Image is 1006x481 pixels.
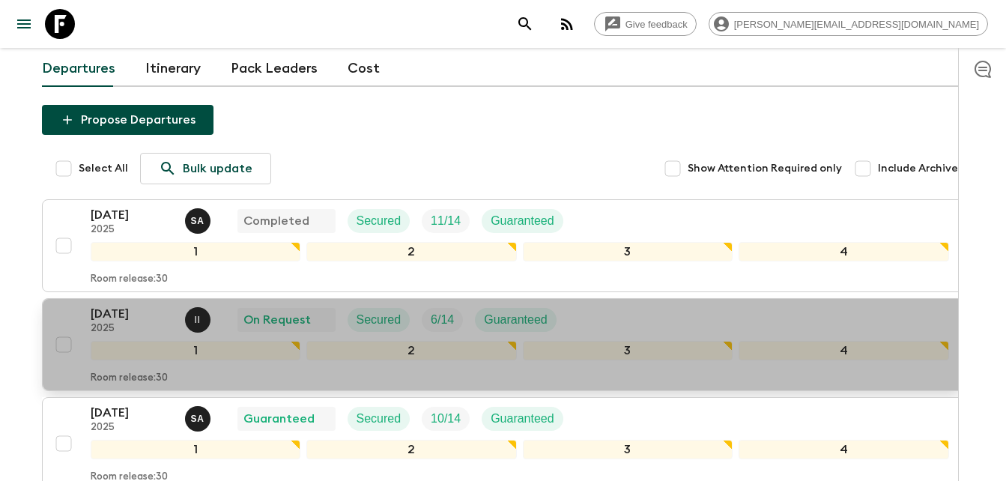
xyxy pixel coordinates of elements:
div: Secured [348,308,410,332]
div: 3 [523,440,733,459]
p: 10 / 14 [431,410,461,428]
div: 2 [306,242,517,261]
div: Trip Fill [422,209,470,233]
p: Completed [243,212,309,230]
div: 1 [91,440,301,459]
p: 11 / 14 [431,212,461,230]
p: 6 / 14 [431,311,454,329]
p: [DATE] [91,404,173,422]
div: Secured [348,209,410,233]
button: [DATE]2025Ismail IngriouiOn RequestSecuredTrip FillGuaranteed1234Room release:30 [42,298,965,391]
p: 2025 [91,422,173,434]
div: 2 [306,440,517,459]
div: [PERSON_NAME][EMAIL_ADDRESS][DOMAIN_NAME] [709,12,988,36]
p: I I [195,314,201,326]
span: Ismail Ingrioui [185,312,213,324]
span: Show Attention Required only [688,161,842,176]
p: Bulk update [183,160,252,178]
p: Secured [357,212,402,230]
button: menu [9,9,39,39]
p: S A [191,413,204,425]
span: Select All [79,161,128,176]
button: Propose Departures [42,105,213,135]
span: [PERSON_NAME][EMAIL_ADDRESS][DOMAIN_NAME] [726,19,987,30]
p: Room release: 30 [91,372,168,384]
p: Secured [357,410,402,428]
p: On Request [243,311,311,329]
p: Secured [357,311,402,329]
div: 3 [523,242,733,261]
button: search adventures [510,9,540,39]
span: Include Archived [878,161,965,176]
p: Guaranteed [491,212,554,230]
p: [DATE] [91,206,173,224]
p: 2025 [91,323,173,335]
div: 4 [739,242,949,261]
div: Trip Fill [422,308,463,332]
span: Give feedback [617,19,696,30]
div: 1 [91,341,301,360]
div: 4 [739,341,949,360]
a: Departures [42,51,115,87]
a: Bulk update [140,153,271,184]
p: [DATE] [91,305,173,323]
div: 1 [91,242,301,261]
div: 3 [523,341,733,360]
span: Samir Achahri [185,213,213,225]
p: Guaranteed [484,311,548,329]
button: II [185,307,213,333]
a: Cost [348,51,380,87]
p: Guaranteed [243,410,315,428]
span: Samir Achahri [185,411,213,423]
div: 4 [739,440,949,459]
div: 2 [306,341,517,360]
p: Room release: 30 [91,273,168,285]
div: Trip Fill [422,407,470,431]
button: [DATE]2025Samir AchahriCompletedSecuredTrip FillGuaranteed1234Room release:30 [42,199,965,292]
button: SA [185,406,213,432]
a: Give feedback [594,12,697,36]
div: Secured [348,407,410,431]
p: Guaranteed [491,410,554,428]
p: 2025 [91,224,173,236]
a: Pack Leaders [231,51,318,87]
a: Itinerary [145,51,201,87]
